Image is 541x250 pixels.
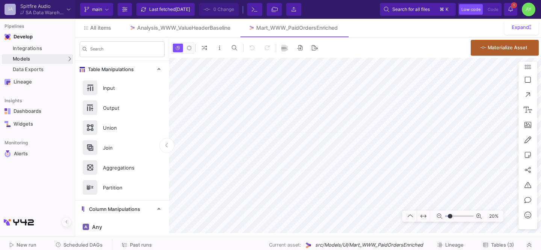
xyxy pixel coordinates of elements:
[522,3,535,16] div: AY
[5,34,11,40] img: Navigation icon
[5,108,11,114] img: Navigation icon
[26,10,64,15] div: SA Data Warehouse
[17,242,36,248] span: New run
[511,2,517,8] span: 1
[488,45,527,50] span: Materialize Asset
[75,98,169,118] button: Output
[2,118,73,130] a: Navigation iconWidgets
[14,150,63,157] div: Alerts
[392,4,430,15] span: Search for all files
[98,102,150,114] div: Output
[98,162,150,173] div: Aggregations
[75,78,169,200] div: Table Manipulations
[2,31,73,43] mat-expansion-panel-header: Navigation iconDevelop
[445,242,464,248] span: Lineage
[461,7,481,12] span: Low code
[80,3,113,16] button: main
[315,241,423,248] span: src/Models/UI/Mart_WWW_PaidOrdersEnriched
[129,25,136,31] img: Tab icon
[491,242,514,248] span: Tables (3)
[149,4,190,15] div: Last fetched
[85,67,134,73] span: Table Manipulations
[2,147,73,160] a: Navigation iconAlerts
[488,7,498,12] span: Code
[75,78,169,98] button: Input
[13,67,71,73] div: Data Exports
[440,5,444,14] span: ⌘
[75,61,169,78] mat-expansion-panel-header: Table Manipulations
[2,105,73,117] a: Navigation iconDashboards
[98,122,150,133] div: Union
[459,4,483,15] button: Low code
[485,4,500,15] button: Code
[98,182,150,193] div: Partition
[5,4,16,15] div: SA
[75,158,169,177] button: Aggregations
[5,79,11,85] img: Navigation icon
[2,65,73,74] a: Data Exports
[75,118,169,138] button: Union
[256,25,338,31] div: Mart_WWW_PaidOrdersEnriched
[269,241,301,248] span: Current asset:
[471,40,539,56] button: Materialize Asset
[137,25,230,31] div: Analysis_WWW_ValueHeaderBaseline
[2,44,73,53] a: Integrations
[5,121,11,127] img: Navigation icon
[485,210,502,223] span: 20%
[504,3,517,16] button: 1
[380,3,456,16] button: Search for all files⌘k
[446,5,449,14] span: k
[14,34,25,40] div: Develop
[13,45,71,52] div: Integrations
[14,121,62,127] div: Widgets
[92,4,102,15] span: main
[5,150,11,157] img: Navigation icon
[98,82,150,94] div: Input
[63,242,103,248] span: Scheduled DAGs
[14,79,62,85] div: Lineage
[136,3,195,16] button: Last fetched[DATE]
[13,56,30,62] span: Models
[86,206,140,212] span: Column Manipulations
[75,201,169,218] mat-expansion-panel-header: Column Manipulations
[20,4,64,9] div: Spitfire Audio
[437,5,452,14] button: ⌘k
[175,6,190,12] span: [DATE]
[91,224,102,230] span: Any
[75,138,169,158] button: Join
[304,241,312,249] img: UI Model
[248,25,255,31] img: Tab icon
[2,76,73,88] a: Navigation iconLineage
[520,3,535,16] button: AY
[98,142,150,153] div: Join
[90,48,162,53] input: Search
[90,25,111,31] span: All items
[14,108,62,114] div: Dashboards
[130,242,152,248] span: Past runs
[75,177,169,197] button: Partition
